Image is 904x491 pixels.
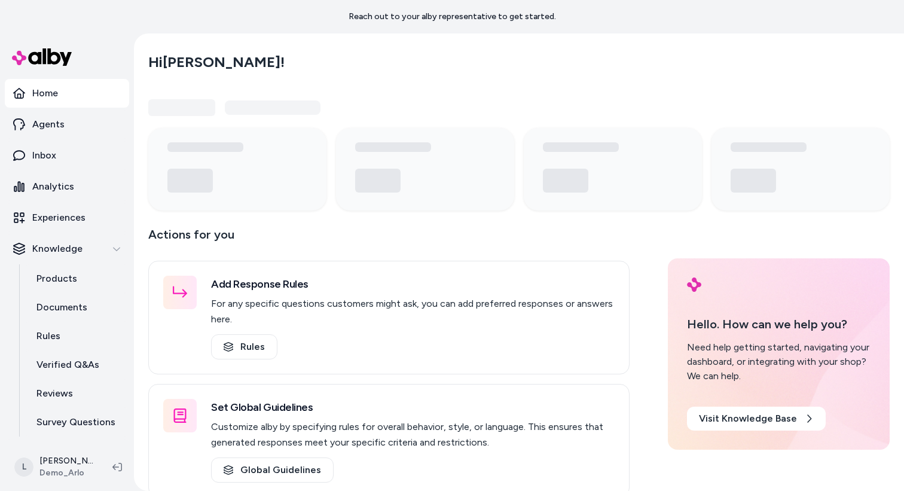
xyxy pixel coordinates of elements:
button: L[PERSON_NAME]Demo_Arlo [7,448,103,486]
a: Agents [5,110,129,139]
p: Verified Q&As [36,358,99,372]
p: For any specific questions customers might ask, you can add preferred responses or answers here. [211,296,615,327]
a: Reviews [25,379,129,408]
img: alby Logo [12,48,72,66]
button: Knowledge [5,234,129,263]
div: Need help getting started, navigating your dashboard, or integrating with your shop? We can help. [687,340,871,383]
p: Customize alby by specifying rules for overall behavior, style, or language. This ensures that ge... [211,419,615,450]
p: [PERSON_NAME] [39,455,93,467]
p: Rules [36,329,60,343]
h3: Add Response Rules [211,276,615,292]
h2: Hi [PERSON_NAME] ! [148,53,285,71]
a: Survey Questions [25,408,129,437]
p: Analytics [32,179,74,194]
a: Rules [211,334,277,359]
p: Experiences [32,211,85,225]
p: Products [36,272,77,286]
a: Experiences [5,203,129,232]
span: Demo_Arlo [39,467,93,479]
p: Actions for you [148,225,630,254]
a: Verified Q&As [25,350,129,379]
a: Rules [25,322,129,350]
img: alby Logo [687,277,701,292]
a: Documents [25,293,129,322]
p: Home [32,86,58,100]
h3: Set Global Guidelines [211,399,615,416]
a: Products [25,264,129,293]
p: Inbox [32,148,56,163]
span: L [14,458,33,477]
a: Visit Knowledge Base [687,407,826,431]
p: Hello. How can we help you? [687,315,871,333]
a: Analytics [5,172,129,201]
a: Home [5,79,129,108]
p: Documents [36,300,87,315]
a: Global Guidelines [211,458,334,483]
p: Agents [32,117,65,132]
p: Reach out to your alby representative to get started. [349,11,556,23]
a: Inbox [5,141,129,170]
p: Reviews [36,386,73,401]
p: Knowledge [32,242,83,256]
p: Survey Questions [36,415,115,429]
